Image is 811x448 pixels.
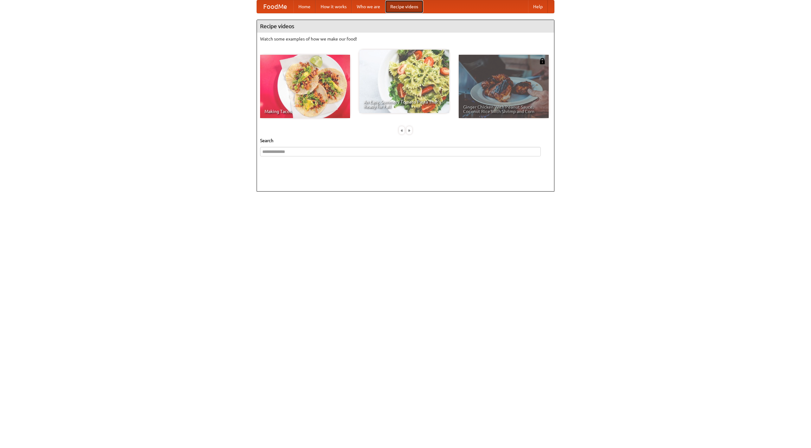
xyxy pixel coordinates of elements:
a: Help [528,0,548,13]
img: 483408.png [539,58,546,64]
a: An Easy, Summery Tomato Pasta That's Ready for Fall [359,50,449,113]
h4: Recipe videos [257,20,554,33]
div: » [406,126,412,134]
a: Recipe videos [385,0,423,13]
a: Who we are [352,0,385,13]
div: « [399,126,405,134]
span: An Easy, Summery Tomato Pasta That's Ready for Fall [364,100,445,109]
a: Home [293,0,316,13]
a: How it works [316,0,352,13]
h5: Search [260,137,551,144]
a: FoodMe [257,0,293,13]
p: Watch some examples of how we make our food! [260,36,551,42]
span: Making Tacos [265,109,346,114]
a: Making Tacos [260,55,350,118]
